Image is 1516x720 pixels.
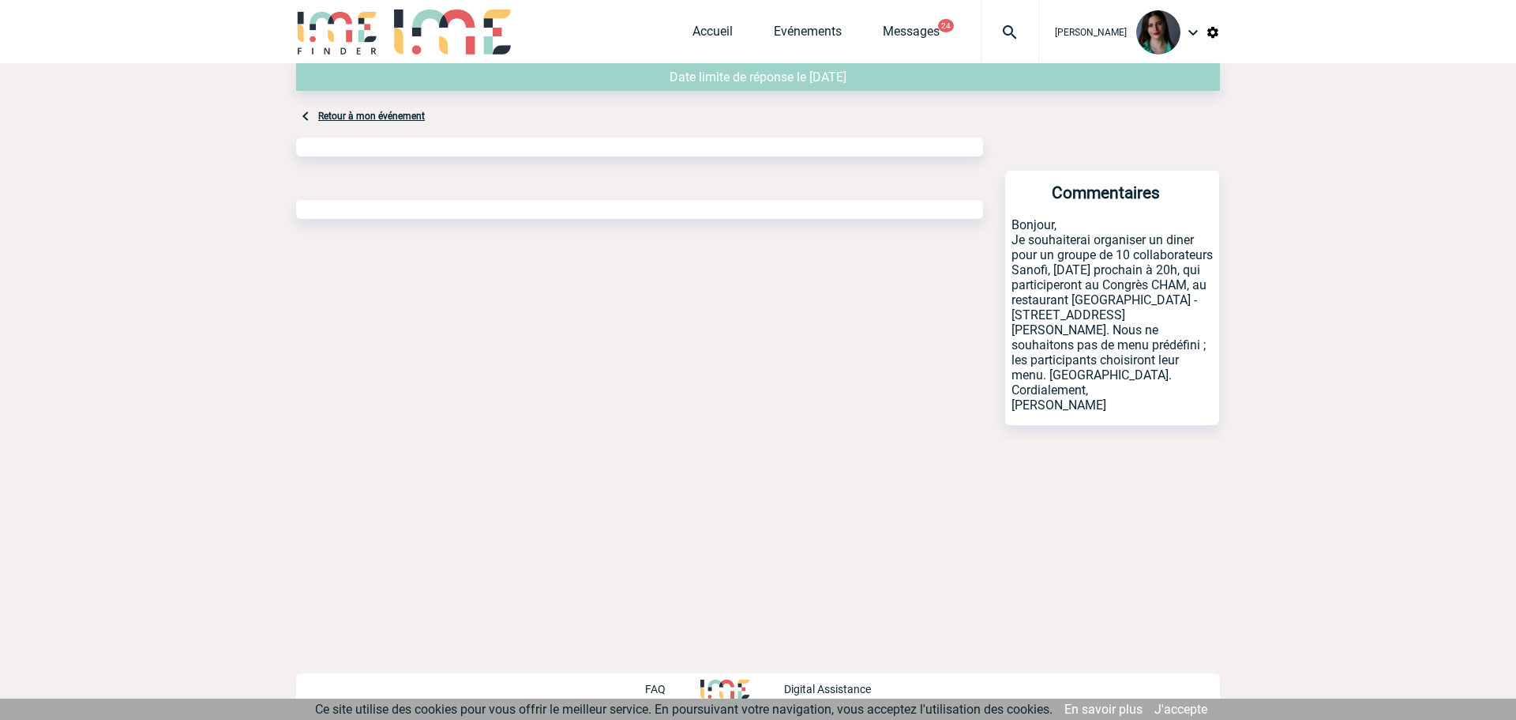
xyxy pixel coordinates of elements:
[1055,27,1127,38] span: [PERSON_NAME]
[1064,702,1143,717] a: En savoir plus
[774,24,842,46] a: Evénements
[318,111,425,122] a: Retour à mon événement
[1005,217,1219,425] p: Bonjour, Je souhaiterai organiser un diner pour un groupe de 10 collaborateurs Sanofi, [DATE] pro...
[1154,702,1207,717] a: J'accepte
[1136,10,1180,55] img: 131235-0.jpeg
[1011,183,1200,217] h3: Commentaires
[883,24,940,46] a: Messages
[784,683,871,695] p: Digital Assistance
[938,19,954,32] button: 24
[700,680,749,699] img: http://www.idealmeetingsevents.fr/
[645,680,700,695] a: FAQ
[692,24,733,46] a: Accueil
[315,702,1053,717] span: Ce site utilise des cookies pour vous offrir le meilleur service. En poursuivant votre navigation...
[670,70,846,85] span: Date limite de réponse le [DATE]
[645,683,666,695] p: FAQ
[296,9,378,55] img: IME-Finder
